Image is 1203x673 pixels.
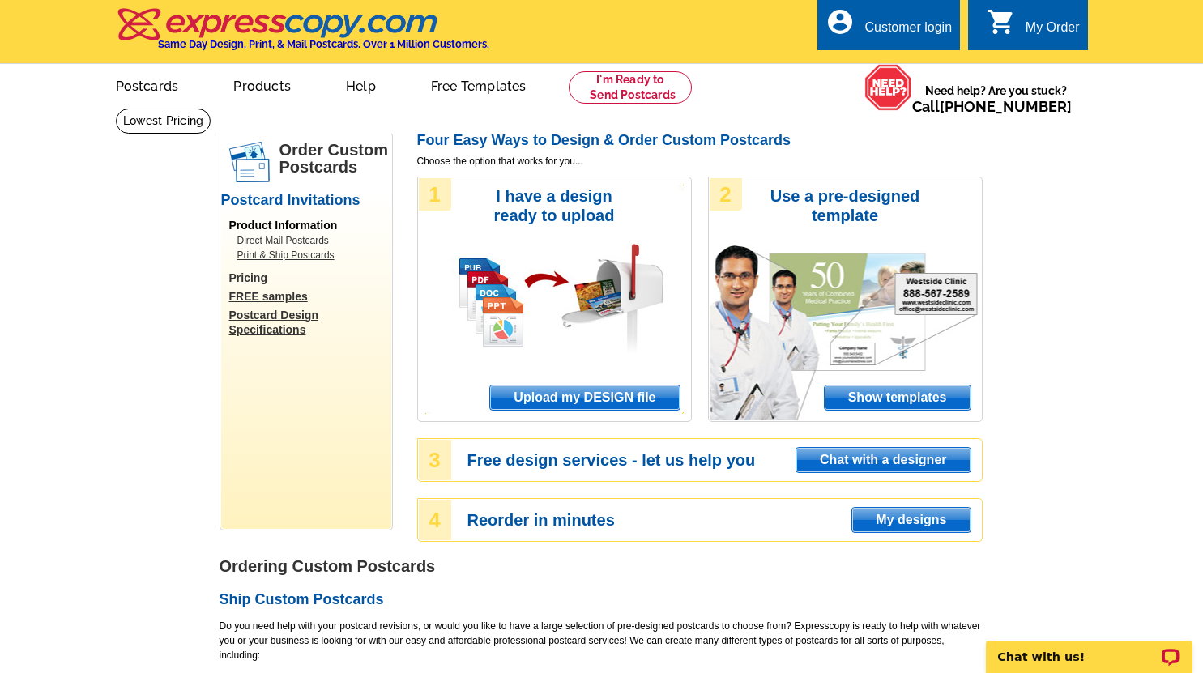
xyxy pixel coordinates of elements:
[940,98,1072,115] a: [PHONE_NUMBER]
[975,622,1203,673] iframe: LiveChat chat widget
[987,18,1080,38] a: shopping_cart My Order
[467,513,981,527] h3: Reorder in minutes
[825,385,971,410] span: Show templates
[320,66,402,104] a: Help
[158,38,489,50] h4: Same Day Design, Print, & Mail Postcards. Over 1 Million Customers.
[490,385,679,410] span: Upload my DESIGN file
[864,64,912,111] img: help
[852,508,970,532] span: My designs
[229,289,391,304] a: FREE samples
[220,557,436,575] strong: Ordering Custom Postcards
[796,447,971,473] a: Chat with a designer
[237,248,383,262] a: Print & Ship Postcards
[419,178,451,211] div: 1
[229,219,338,232] span: Product Information
[417,154,983,168] span: Choose the option that works for you...
[419,500,451,540] div: 4
[220,619,983,662] p: Do you need help with your postcard revisions, or would you like to have a large selection of pre...
[912,98,1072,115] span: Call
[825,18,952,38] a: account_circle Customer login
[419,440,451,480] div: 3
[912,83,1080,115] span: Need help? Are you stuck?
[207,66,317,104] a: Products
[710,178,742,211] div: 2
[824,385,971,411] a: Show templates
[417,132,983,150] h2: Four Easy Ways to Design & Order Custom Postcards
[987,7,1016,36] i: shopping_cart
[471,186,638,225] h3: I have a design ready to upload
[90,66,205,104] a: Postcards
[116,19,489,50] a: Same Day Design, Print, & Mail Postcards. Over 1 Million Customers.
[229,270,391,285] a: Pricing
[864,20,952,43] div: Customer login
[279,142,391,176] h1: Order Custom Postcards
[489,385,680,411] a: Upload my DESIGN file
[796,448,970,472] span: Chat with a designer
[229,308,391,337] a: Postcard Design Specifications
[405,66,552,104] a: Free Templates
[237,233,383,248] a: Direct Mail Postcards
[851,507,971,533] a: My designs
[762,186,928,225] h3: Use a pre-designed template
[229,142,270,182] img: postcards.png
[467,453,981,467] h3: Free design services - let us help you
[1026,20,1080,43] div: My Order
[825,7,855,36] i: account_circle
[221,192,391,210] h2: Postcard Invitations
[220,591,983,609] h2: Ship Custom Postcards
